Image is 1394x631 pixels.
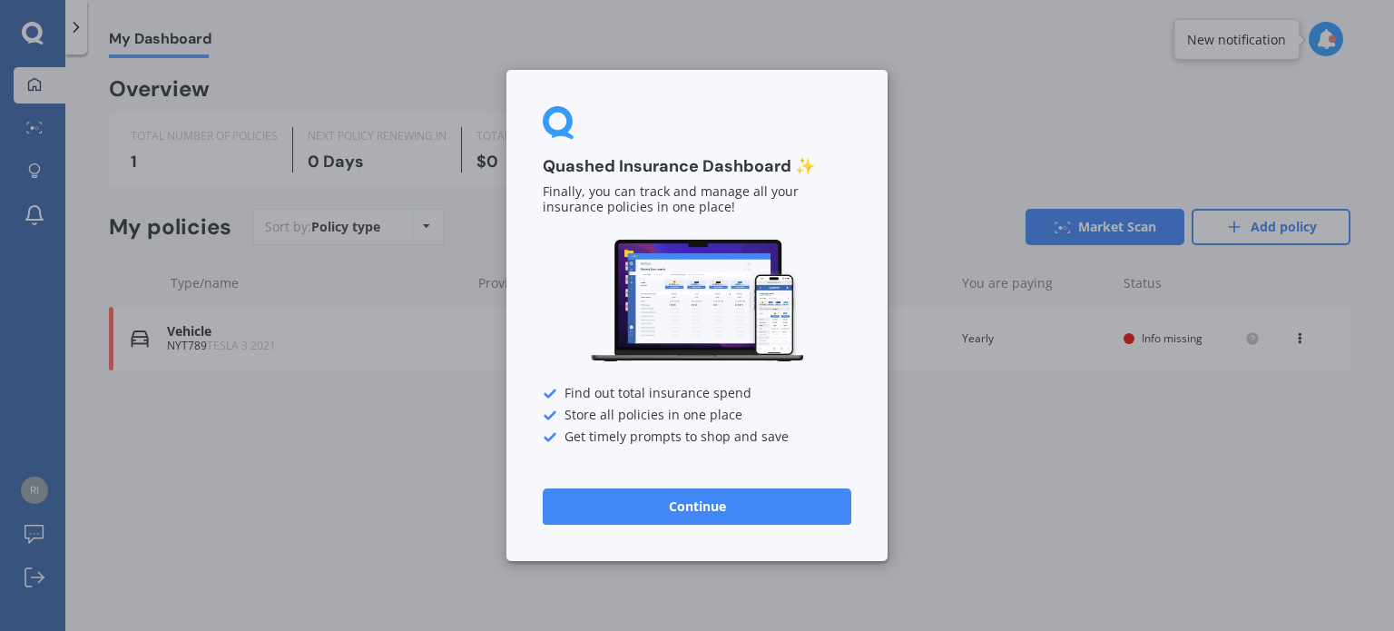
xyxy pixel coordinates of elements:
div: Get timely prompts to shop and save [543,430,851,445]
p: Finally, you can track and manage all your insurance policies in one place! [543,185,851,216]
div: Find out total insurance spend [543,387,851,401]
h3: Quashed Insurance Dashboard ✨ [543,156,851,177]
div: Store all policies in one place [543,409,851,423]
button: Continue [543,488,851,525]
img: Dashboard [588,237,806,365]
